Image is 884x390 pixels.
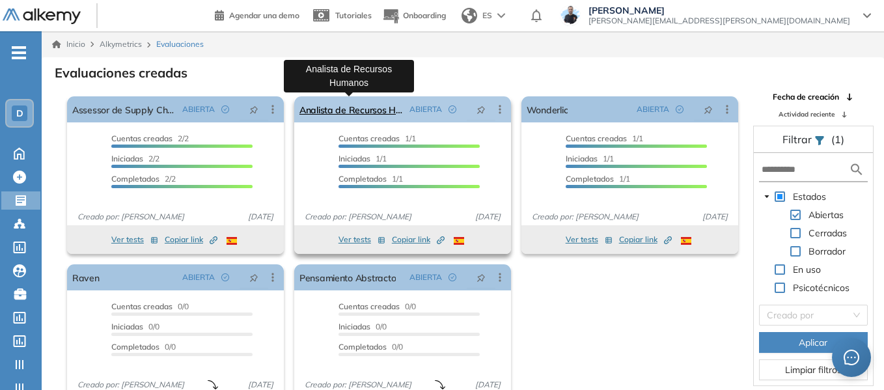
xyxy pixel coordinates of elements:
img: ESP [227,237,237,245]
span: check-circle [676,105,684,113]
span: Abiertas [808,209,844,221]
span: Iniciadas [111,322,143,331]
span: Abiertas [806,207,846,223]
span: Borrador [808,245,846,257]
span: Actividad reciente [779,109,835,119]
span: Cuentas creadas [338,133,400,143]
span: Cuentas creadas [338,301,400,311]
span: [PERSON_NAME][EMAIL_ADDRESS][PERSON_NAME][DOMAIN_NAME] [588,16,850,26]
span: Copiar link [392,234,445,245]
span: Fecha de creación [773,91,839,103]
button: Ver tests [338,232,385,247]
span: Estados [790,189,829,204]
span: [DATE] [243,211,279,223]
span: 0/0 [338,322,387,331]
span: Iniciadas [338,322,370,331]
span: [DATE] [470,211,506,223]
span: 1/1 [566,174,630,184]
span: check-circle [449,105,456,113]
span: Tutoriales [335,10,372,20]
span: caret-down [764,193,770,200]
span: Psicotécnicos [793,282,849,294]
span: ES [482,10,492,21]
button: pushpin [240,99,268,120]
span: pushpin [477,104,486,115]
span: Limpiar filtros [785,363,842,377]
span: Estados [793,191,826,202]
span: Iniciadas [566,154,598,163]
a: Assessor de Supply Chain [72,96,177,122]
a: Pensamiento Abstracto [299,264,396,290]
span: 2/2 [111,154,159,163]
span: Creado por: [PERSON_NAME] [299,211,417,223]
span: Creado por: [PERSON_NAME] [72,211,189,223]
span: 1/1 [566,154,614,163]
span: (1) [831,132,844,147]
span: 2/2 [111,133,189,143]
button: pushpin [467,267,495,288]
span: Evaluaciones [156,38,204,50]
a: Analista de Recursos Humanos [299,96,404,122]
span: pushpin [249,104,258,115]
img: ESP [681,237,691,245]
span: Cerradas [806,225,849,241]
span: check-circle [221,105,229,113]
span: 1/1 [566,133,643,143]
button: Onboarding [382,2,446,30]
span: Psicotécnicos [790,280,852,296]
button: pushpin [467,99,495,120]
div: Analista de Recursos Humanos [284,60,414,92]
i: - [12,51,26,54]
span: Borrador [806,244,848,259]
span: Copiar link [619,234,672,245]
span: ABIERTA [409,272,442,283]
span: 0/0 [111,301,189,311]
span: Cerradas [808,227,847,239]
span: ABIERTA [637,104,669,115]
span: 2/2 [111,174,176,184]
button: pushpin [240,267,268,288]
span: Iniciadas [111,154,143,163]
span: En uso [793,264,821,275]
span: 1/1 [338,154,387,163]
span: Cuentas creadas [111,301,173,311]
button: Copiar link [392,232,445,247]
span: check-circle [449,273,456,281]
span: 1/1 [338,174,403,184]
span: ABIERTA [182,272,215,283]
span: Filtrar [782,133,814,146]
span: Completados [566,174,614,184]
a: Inicio [52,38,85,50]
span: 1/1 [338,133,416,143]
span: En uso [790,262,823,277]
button: Ver tests [111,232,158,247]
button: Aplicar [759,332,868,353]
span: check-circle [221,273,229,281]
button: Copiar link [619,232,672,247]
img: world [462,8,477,23]
img: arrow [497,13,505,18]
span: 0/0 [111,322,159,331]
span: Creado por: [PERSON_NAME] [527,211,644,223]
span: 0/0 [338,342,403,352]
img: search icon [849,161,864,178]
button: Limpiar filtros [759,359,868,380]
span: Onboarding [403,10,446,20]
span: ABIERTA [409,104,442,115]
span: Cuentas creadas [566,133,627,143]
span: Completados [111,342,159,352]
img: Logo [3,8,81,25]
span: pushpin [704,104,713,115]
span: Completados [338,342,387,352]
span: Iniciadas [338,154,370,163]
span: Agendar una demo [229,10,299,20]
button: pushpin [694,99,723,120]
span: D [16,108,23,118]
a: Agendar una demo [215,7,299,22]
span: pushpin [477,272,486,283]
span: Cuentas creadas [111,133,173,143]
span: message [844,350,859,365]
span: Aplicar [799,335,827,350]
span: Completados [111,174,159,184]
span: 0/0 [338,301,416,311]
